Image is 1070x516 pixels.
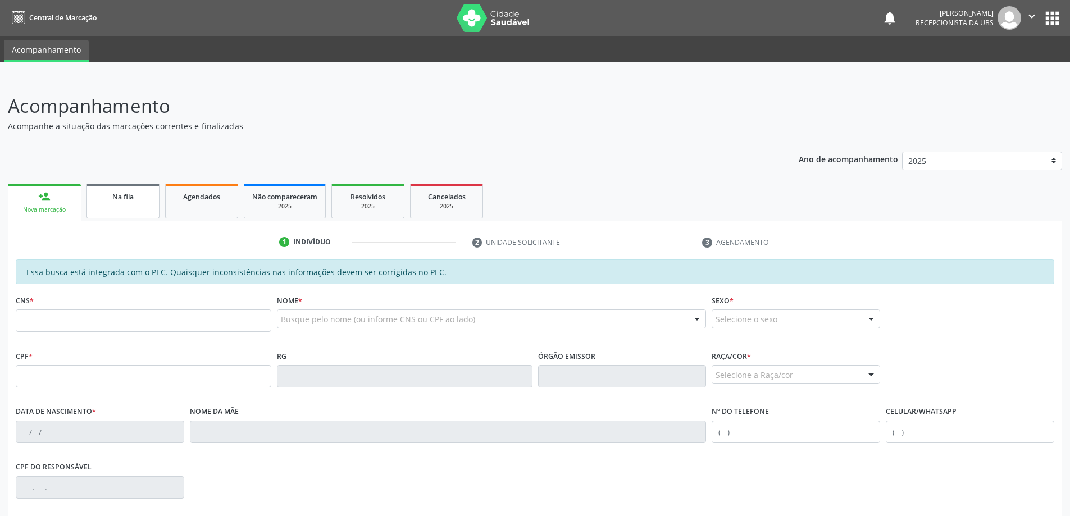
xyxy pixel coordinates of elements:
[252,192,317,202] span: Não compareceram
[1021,6,1042,30] button: 
[428,192,466,202] span: Cancelados
[16,206,73,214] div: Nova marcação
[16,459,92,476] label: CPF do responsável
[16,403,96,421] label: Data de nascimento
[418,202,475,211] div: 2025
[8,8,97,27] a: Central de Marcação
[538,348,595,365] label: Órgão emissor
[16,476,184,499] input: ___.___.___-__
[16,292,34,309] label: CNS
[998,6,1021,30] img: img
[886,403,957,421] label: Celular/WhatsApp
[886,421,1054,443] input: (__) _____-_____
[8,120,746,132] p: Acompanhe a situação das marcações correntes e finalizadas
[1042,8,1062,28] button: apps
[340,202,396,211] div: 2025
[279,237,289,247] div: 1
[112,192,134,202] span: Na fila
[277,348,286,365] label: RG
[293,237,331,247] div: Indivíduo
[38,190,51,203] div: person_add
[916,18,994,28] span: Recepcionista da UBS
[916,8,994,18] div: [PERSON_NAME]
[716,369,793,381] span: Selecione a Raça/cor
[183,192,220,202] span: Agendados
[882,10,898,26] button: notifications
[712,403,769,421] label: Nº do Telefone
[277,292,302,309] label: Nome
[16,348,33,365] label: CPF
[8,92,746,120] p: Acompanhamento
[190,403,239,421] label: Nome da mãe
[716,313,777,325] span: Selecione o sexo
[712,292,734,309] label: Sexo
[712,421,880,443] input: (__) _____-_____
[252,202,317,211] div: 2025
[799,152,898,166] p: Ano de acompanhamento
[4,40,89,62] a: Acompanhamento
[16,259,1054,284] div: Essa busca está integrada com o PEC. Quaisquer inconsistências nas informações devem ser corrigid...
[281,313,475,325] span: Busque pelo nome (ou informe CNS ou CPF ao lado)
[16,421,184,443] input: __/__/____
[350,192,385,202] span: Resolvidos
[1026,10,1038,22] i: 
[29,13,97,22] span: Central de Marcação
[712,348,751,365] label: Raça/cor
